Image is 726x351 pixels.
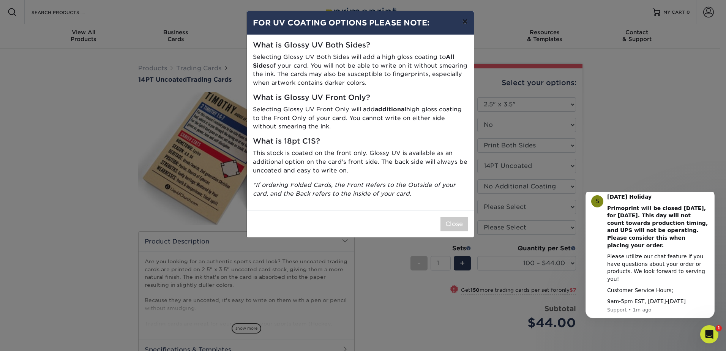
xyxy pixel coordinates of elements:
i: *If ordering Folded Cards, the Front Refers to the Outside of your card, and the Back refers to t... [253,181,456,197]
p: Selecting Glossy UV Both Sides will add a high gloss coating to of your card. You will not be abl... [253,53,468,87]
iframe: Intercom notifications message [574,192,726,330]
h5: What is Glossy UV Front Only? [253,93,468,102]
p: Selecting Glossy UV Front Only will add high gloss coating to the Front Only of your card. You ca... [253,105,468,131]
button: Close [440,217,468,231]
div: Message content [33,2,135,114]
strong: additional [375,106,406,113]
div: Please utilize our chat feature if you have questions about your order or products. We look forwa... [33,61,135,91]
b: Primoprint will be closed [DATE], for [DATE]. This day will not count towards production timing, ... [33,13,134,57]
h5: What is Glossy UV Both Sides? [253,41,468,50]
p: This stock is coated on the front only. Glossy UV is available as an additional option on the car... [253,149,468,175]
h4: FOR UV COATING OPTIONS PLEASE NOTE: [253,17,468,28]
b: [DATE] Holiday [33,2,77,8]
p: Message from Support, sent 1m ago [33,115,135,122]
div: Customer Service Hours; [33,95,135,103]
span: 1 [716,325,722,331]
iframe: Intercom live chat [700,325,718,343]
div: Profile image for Support [17,3,29,16]
h5: What is 18pt C1S? [253,137,468,146]
strong: All Sides [253,53,455,69]
button: × [456,11,473,32]
div: 9am-5pm EST, [DATE]-[DATE] [33,106,135,114]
